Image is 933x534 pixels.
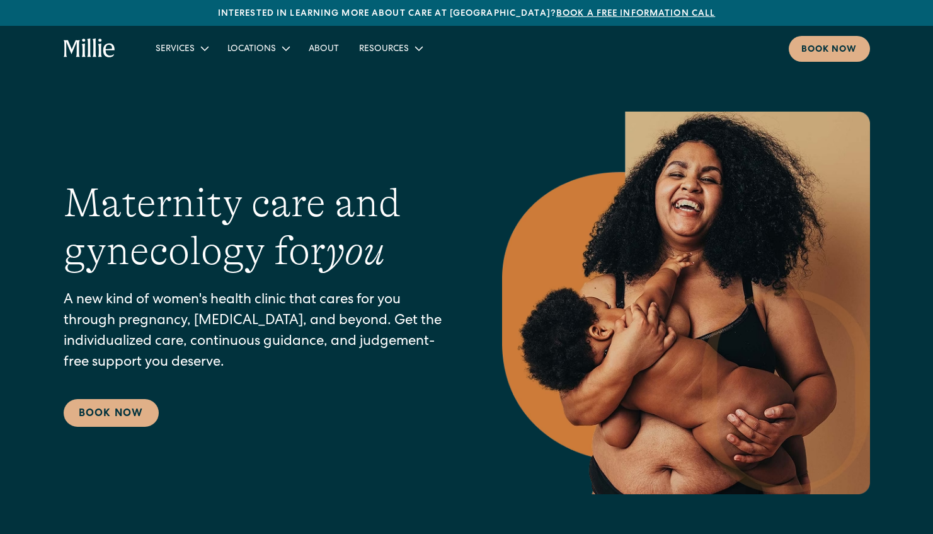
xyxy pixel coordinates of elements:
div: Locations [227,43,276,56]
div: Services [156,43,195,56]
img: Smiling mother with her baby in arms, celebrating body positivity and the nurturing bond of postp... [502,112,870,494]
h1: Maternity care and gynecology for [64,179,452,276]
div: Services [146,38,217,59]
a: About [299,38,349,59]
div: Book now [801,44,857,57]
a: Book now [789,36,870,62]
a: Book a free information call [556,9,715,18]
a: home [64,38,116,59]
div: Locations [217,38,299,59]
div: Resources [349,38,432,59]
a: Book Now [64,399,159,427]
p: A new kind of women's health clinic that cares for you through pregnancy, [MEDICAL_DATA], and bey... [64,291,452,374]
em: you [326,228,385,274]
div: Resources [359,43,409,56]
